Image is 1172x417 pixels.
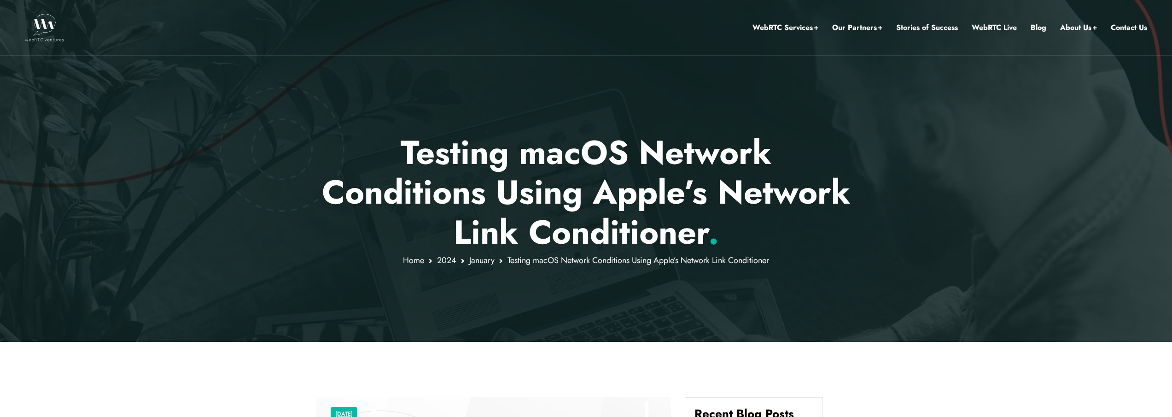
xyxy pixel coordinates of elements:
[832,22,882,34] a: Our Partners
[1111,22,1147,34] a: Contact Us
[972,22,1017,34] a: WebRTC Live
[1060,22,1097,34] a: About Us
[752,22,818,34] a: WebRTC Services
[437,254,456,266] a: 2024
[1031,22,1046,34] a: Blog
[708,208,719,256] span: .
[25,14,64,41] img: WebRTC.ventures
[403,254,424,266] a: Home
[316,133,856,252] p: Testing macOS Network Conditions Using Apple’s Network Link Conditioner
[469,254,495,266] a: January
[507,254,769,266] span: Testing macOS Network Conditions Using Apple’s Network Link Conditioner
[896,22,958,34] a: Stories of Success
